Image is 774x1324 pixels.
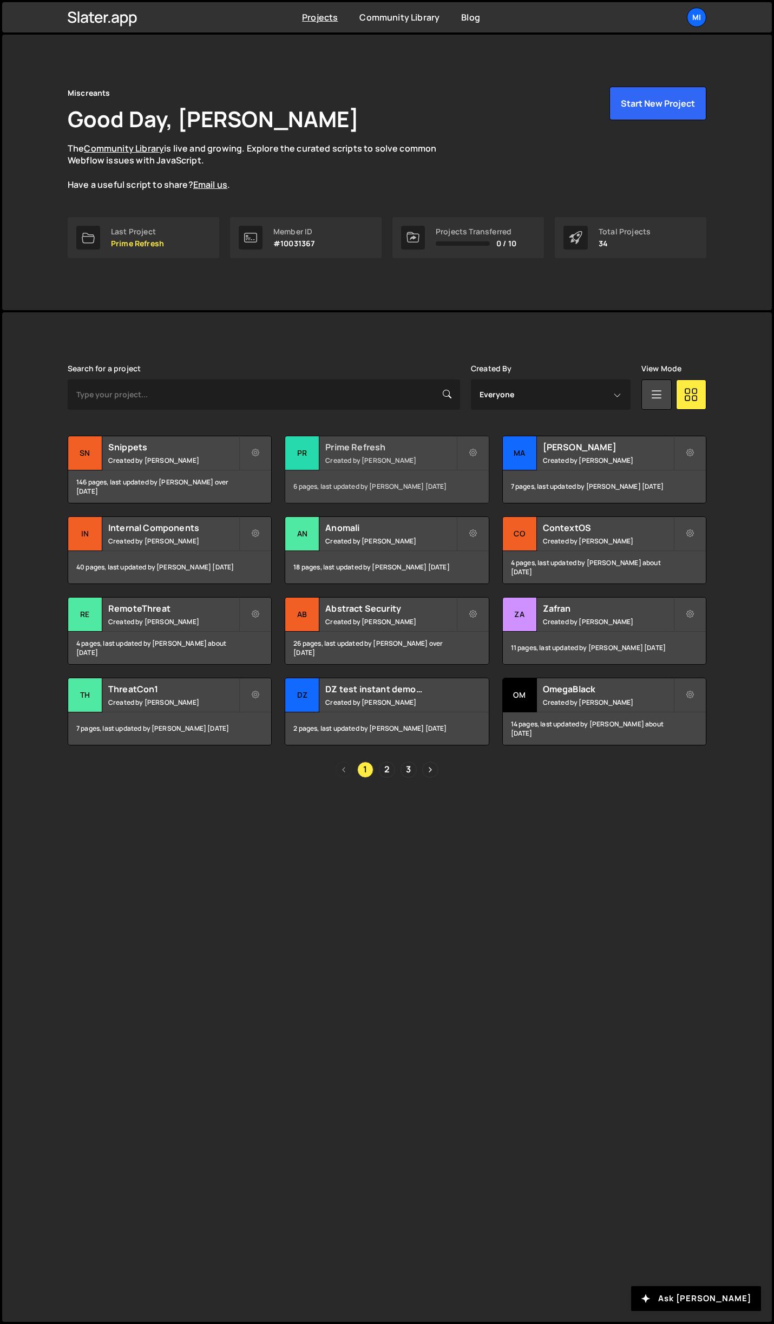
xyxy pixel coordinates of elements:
div: 4 pages, last updated by [PERSON_NAME] about [DATE] [68,632,271,664]
small: Created by [PERSON_NAME] [108,536,239,546]
small: Created by [PERSON_NAME] [325,456,456,465]
div: 7 pages, last updated by [PERSON_NAME] [DATE] [503,470,706,503]
div: 4 pages, last updated by [PERSON_NAME] about [DATE] [503,551,706,584]
a: Page 3 [401,762,417,778]
h1: Good Day, [PERSON_NAME] [68,104,359,134]
small: Created by [PERSON_NAME] [543,536,673,546]
a: In Internal Components Created by [PERSON_NAME] 40 pages, last updated by [PERSON_NAME] [DATE] [68,516,272,584]
a: Za Zafran Created by [PERSON_NAME] 11 pages, last updated by [PERSON_NAME] [DATE] [502,597,706,665]
div: Za [503,598,537,632]
small: Created by [PERSON_NAME] [108,456,239,465]
a: Community Library [84,142,164,154]
h2: Zafran [543,602,673,614]
label: View Mode [641,364,681,373]
small: Created by [PERSON_NAME] [543,698,673,707]
a: Pr Prime Refresh Created by [PERSON_NAME] 6 pages, last updated by [PERSON_NAME] [DATE] [285,436,489,503]
a: Page 2 [379,762,395,778]
a: Th ThreatCon1 Created by [PERSON_NAME] 7 pages, last updated by [PERSON_NAME] [DATE] [68,678,272,745]
div: 7 pages, last updated by [PERSON_NAME] [DATE] [68,712,271,745]
div: Co [503,517,537,551]
a: An Anomali Created by [PERSON_NAME] 18 pages, last updated by [PERSON_NAME] [DATE] [285,516,489,584]
p: #10031367 [273,239,314,248]
div: Re [68,598,102,632]
small: Created by [PERSON_NAME] [108,698,239,707]
a: Email us [193,179,227,191]
h2: Internal Components [108,522,239,534]
div: 6 pages, last updated by [PERSON_NAME] [DATE] [285,470,488,503]
div: Ma [503,436,537,470]
a: Next page [422,762,438,778]
div: Member ID [273,227,314,236]
a: Community Library [359,11,440,23]
label: Created By [471,364,512,373]
h2: ThreatCon1 [108,683,239,695]
div: An [285,517,319,551]
small: Created by [PERSON_NAME] [325,536,456,546]
p: 34 [599,239,651,248]
div: DZ [285,678,319,712]
div: 14 pages, last updated by [PERSON_NAME] about [DATE] [503,712,706,745]
h2: Anomali [325,522,456,534]
h2: DZ test instant demo (delete later) [325,683,456,695]
h2: ContextOS [543,522,673,534]
span: 0 / 10 [496,239,516,248]
small: Created by [PERSON_NAME] [325,698,456,707]
h2: [PERSON_NAME] [543,441,673,453]
div: Pagination [68,762,706,778]
div: 11 pages, last updated by [PERSON_NAME] [DATE] [503,632,706,664]
a: Sn Snippets Created by [PERSON_NAME] 146 pages, last updated by [PERSON_NAME] over [DATE] [68,436,272,503]
small: Created by [PERSON_NAME] [543,617,673,626]
a: Om OmegaBlack Created by [PERSON_NAME] 14 pages, last updated by [PERSON_NAME] about [DATE] [502,678,706,745]
h2: Prime Refresh [325,441,456,453]
div: Total Projects [599,227,651,236]
label: Search for a project [68,364,141,373]
p: The is live and growing. Explore the curated scripts to solve common Webflow issues with JavaScri... [68,142,457,191]
a: Blog [461,11,480,23]
div: 2 pages, last updated by [PERSON_NAME] [DATE] [285,712,488,745]
div: Miscreants [68,87,110,100]
div: Om [503,678,537,712]
div: Pr [285,436,319,470]
div: 26 pages, last updated by [PERSON_NAME] over [DATE] [285,632,488,664]
div: Ab [285,598,319,632]
h2: Abstract Security [325,602,456,614]
a: DZ DZ test instant demo (delete later) Created by [PERSON_NAME] 2 pages, last updated by [PERSON_... [285,678,489,745]
h2: Snippets [108,441,239,453]
button: Start New Project [609,87,706,120]
a: Mi [687,8,706,27]
a: Co ContextOS Created by [PERSON_NAME] 4 pages, last updated by [PERSON_NAME] about [DATE] [502,516,706,584]
a: Re RemoteThreat Created by [PERSON_NAME] 4 pages, last updated by [PERSON_NAME] about [DATE] [68,597,272,665]
a: Ab Abstract Security Created by [PERSON_NAME] 26 pages, last updated by [PERSON_NAME] over [DATE] [285,597,489,665]
div: 146 pages, last updated by [PERSON_NAME] over [DATE] [68,470,271,503]
a: Last Project Prime Refresh [68,217,219,258]
div: 18 pages, last updated by [PERSON_NAME] [DATE] [285,551,488,584]
div: 40 pages, last updated by [PERSON_NAME] [DATE] [68,551,271,584]
small: Created by [PERSON_NAME] [543,456,673,465]
div: Sn [68,436,102,470]
div: Last Project [111,227,164,236]
small: Created by [PERSON_NAME] [108,617,239,626]
h2: OmegaBlack [543,683,673,695]
button: Ask [PERSON_NAME] [631,1286,761,1311]
small: Created by [PERSON_NAME] [325,617,456,626]
div: Projects Transferred [436,227,516,236]
div: In [68,517,102,551]
div: Th [68,678,102,712]
h2: RemoteThreat [108,602,239,614]
a: Projects [302,11,338,23]
input: Type your project... [68,379,460,410]
a: Ma [PERSON_NAME] Created by [PERSON_NAME] 7 pages, last updated by [PERSON_NAME] [DATE] [502,436,706,503]
p: Prime Refresh [111,239,164,248]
